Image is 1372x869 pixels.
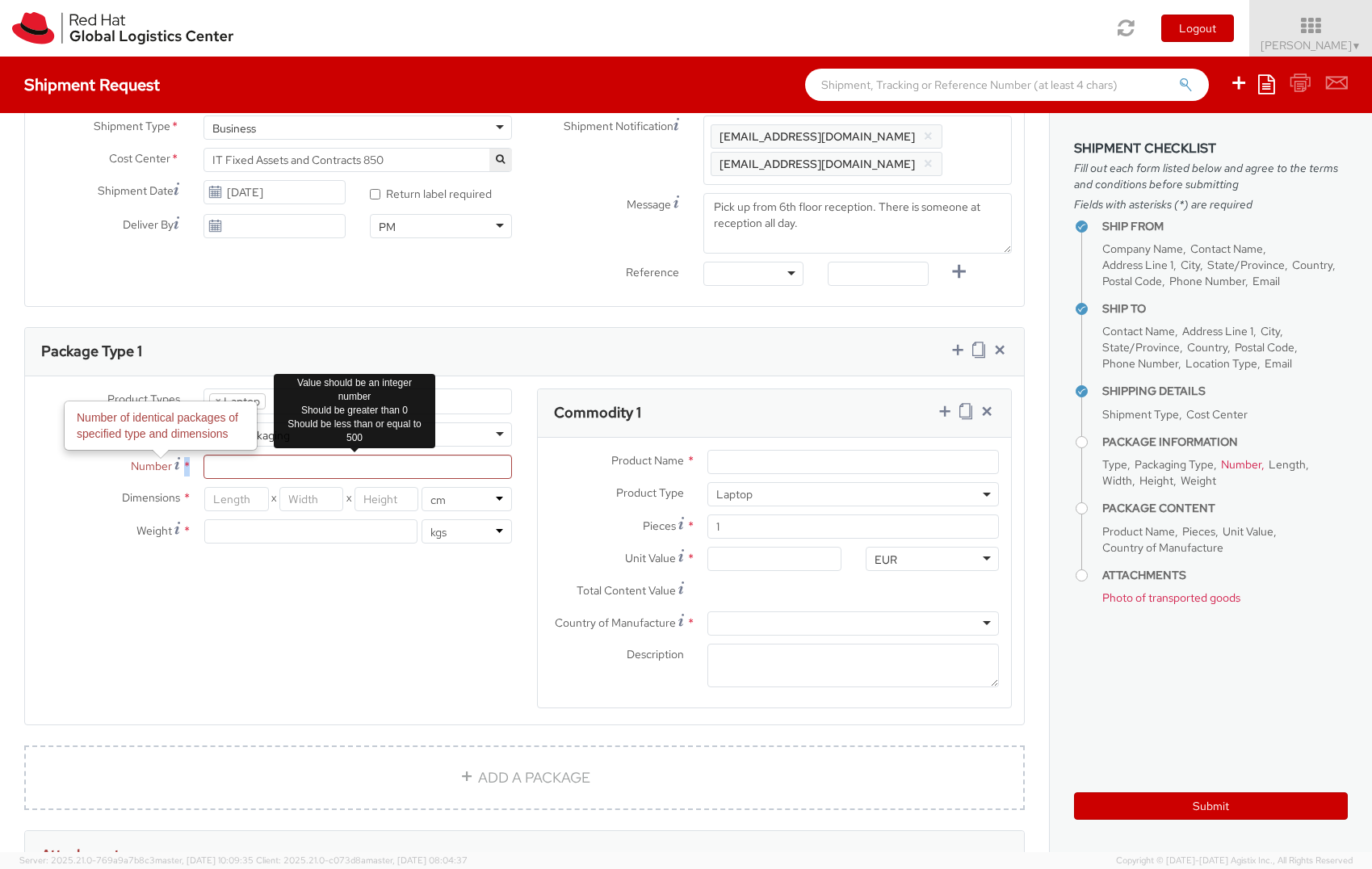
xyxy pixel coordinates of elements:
[1181,473,1216,488] span: Weight
[1221,457,1261,472] span: Number
[1116,854,1353,867] span: Copyright © [DATE]-[DATE] Agistix Inc., All Rights Reserved
[577,583,676,598] span: Total Content Value
[1182,324,1253,338] span: Address Line 1
[203,148,512,172] span: IT Fixed Assets and Contracts 850
[1074,160,1348,192] span: Fill out each form listed below and agree to the terms and conditions before submitting
[1102,502,1348,514] h4: Package Content
[875,552,897,568] div: EUR
[1102,436,1348,448] h4: Package Information
[1161,15,1234,42] button: Logout
[98,183,174,199] span: Shipment Date
[1181,258,1200,272] span: City
[1102,258,1173,272] span: Address Line 1
[1352,40,1362,52] span: ▼
[1074,196,1348,212] span: Fields with asterisks (*) are required
[1261,324,1280,338] span: City
[370,183,494,202] label: Return label required
[1074,792,1348,820] button: Submit
[1265,356,1292,371] span: Email
[65,402,256,449] div: Number of identical packages of specified type and dimensions
[627,647,684,661] span: Description
[1102,220,1348,233] h4: Ship From
[627,197,671,212] span: Message
[564,118,673,135] span: Shipment Notification
[1182,524,1215,539] span: Pieces
[1292,258,1332,272] span: Country
[355,487,418,511] input: Height
[107,392,180,406] span: Product Types
[923,154,934,174] button: ×
[611,453,684,468] span: Product Name
[1207,258,1285,272] span: State/Province
[1074,141,1348,156] h3: Shipment Checklist
[155,854,254,866] span: master, [DATE] 10:09:35
[12,12,233,44] img: rh-logistics-00dfa346123c4ec078e1.svg
[1102,356,1178,371] span: Phone Number
[1102,569,1348,581] h4: Attachments
[1102,274,1162,288] span: Postal Code
[41,343,142,359] h3: Package Type 1
[212,120,256,136] div: Business
[19,854,254,866] span: Server: 2025.21.0-769a9a7b8c3
[554,405,641,421] h3: Commodity 1
[109,150,170,169] span: Cost Center
[626,265,679,279] span: Reference
[1102,385,1348,397] h4: Shipping Details
[707,482,999,506] span: Laptop
[212,153,503,167] span: IT Fixed Assets and Contracts 850
[1169,274,1245,288] span: Phone Number
[1102,590,1240,605] span: Photo of transported goods
[1139,473,1173,488] span: Height
[616,485,684,500] span: Product Type
[366,854,468,866] span: master, [DATE] 08:04:37
[215,394,221,409] span: ×
[94,118,170,136] span: Shipment Type
[24,76,160,94] h4: Shipment Request
[1135,457,1214,472] span: Packaging Type
[625,551,676,565] span: Unit Value
[123,216,174,233] span: Deliver By
[1102,324,1175,338] span: Contact Name
[1187,340,1227,355] span: Country
[122,490,180,505] span: Dimensions
[1186,407,1248,422] span: Cost Center
[343,487,354,511] span: X
[131,459,172,473] span: Number
[1102,340,1180,355] span: State/Province
[1102,303,1348,315] h4: Ship To
[1261,38,1362,52] span: [PERSON_NAME]
[720,157,915,171] span: [EMAIL_ADDRESS][DOMAIN_NAME]
[1102,524,1175,539] span: Product Name
[379,219,396,235] div: PM
[923,127,934,146] button: ×
[24,745,1025,810] a: ADD A PACKAGE
[1252,274,1280,288] span: Email
[1190,241,1263,256] span: Contact Name
[805,69,1209,101] input: Shipment, Tracking or Reference Number (at least 4 chars)
[1185,356,1257,371] span: Location Type
[643,518,676,533] span: Pieces
[1102,407,1179,422] span: Shipment Type
[1102,473,1132,488] span: Width
[209,393,266,409] li: Laptop
[716,487,990,502] span: Laptop
[256,854,468,866] span: Client: 2025.21.0-c073d8a
[1102,540,1223,555] span: Country of Manufacture
[1235,340,1294,355] span: Postal Code
[274,374,435,448] div: Value should be an integer number Should be greater than 0 Should be less than or equal to 500
[204,487,268,511] input: Length
[269,487,279,511] span: X
[555,615,676,630] span: Country of Manufacture
[1102,457,1127,472] span: Type
[41,847,126,863] h3: Attachments
[370,189,380,199] input: Return label required
[136,523,172,538] span: Weight
[1102,241,1183,256] span: Company Name
[1223,524,1273,539] span: Unit Value
[1269,457,1306,472] span: Length
[720,129,915,144] span: [EMAIL_ADDRESS][DOMAIN_NAME]
[279,487,343,511] input: Width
